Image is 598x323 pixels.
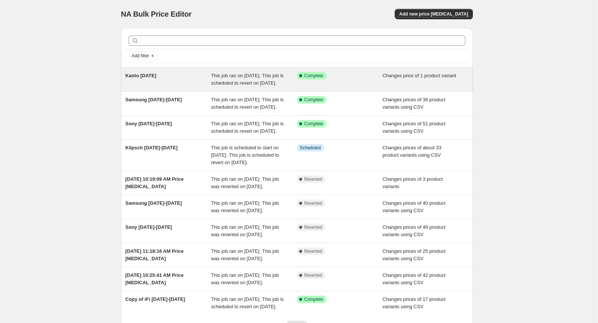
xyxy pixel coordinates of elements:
button: Add filter [128,51,158,60]
span: [DATE] 10:19:09 AM Price [MEDICAL_DATA] [126,176,184,189]
span: Scheduled [300,145,321,151]
span: [DATE] 11:18:16 AM Price [MEDICAL_DATA] [126,248,184,261]
span: This job ran on [DATE]. This job was reverted on [DATE]. [211,200,279,213]
span: Complete [304,73,323,79]
span: Reverted [304,200,323,206]
span: This job ran on [DATE]. This job was reverted on [DATE]. [211,248,279,261]
span: This job is scheduled to start on [DATE]. This job is scheduled to revert on [DATE]. [211,145,279,165]
span: Changes prices of about 33 product variants using CSV [382,145,441,158]
span: Changes price of 1 product variant [382,73,456,78]
span: Complete [304,296,323,302]
span: This job ran on [DATE]. This job is scheduled to revert on [DATE]. [211,296,284,309]
span: This job ran on [DATE]. This job was reverted on [DATE]. [211,176,279,189]
span: Copy of iFi [DATE]-[DATE] [126,296,185,302]
span: Changes prices of 42 product variants using CSV [382,272,445,285]
span: Reverted [304,248,323,254]
span: Reverted [304,224,323,230]
span: Kanto [DATE] [126,73,157,78]
span: Samsung [DATE]-[DATE] [126,200,182,206]
span: Klipsch [DATE]-[DATE] [126,145,178,150]
span: Changes prices of 38 product variants using CSV [382,97,445,110]
span: Changes prices of 51 product variants using CSV [382,121,445,134]
span: Add new price [MEDICAL_DATA] [399,11,468,17]
span: Changes prices of 25 product variants using CSV [382,248,445,261]
span: Changes prices of 3 product variants [382,176,443,189]
span: This job ran on [DATE]. This job is scheduled to revert on [DATE]. [211,73,284,86]
span: Changes prices of 40 product variants using CSV [382,200,445,213]
span: This job ran on [DATE]. This job was reverted on [DATE]. [211,224,279,237]
span: Changes prices of 49 product variants using CSV [382,224,445,237]
span: Add filter [132,53,149,59]
span: This job ran on [DATE]. This job is scheduled to revert on [DATE]. [211,121,284,134]
span: Sony [DATE]-[DATE] [126,224,172,230]
button: Add new price [MEDICAL_DATA] [395,9,472,19]
span: This job ran on [DATE]. This job was reverted on [DATE]. [211,272,279,285]
span: NA Bulk Price Editor [121,10,192,18]
span: Complete [304,97,323,103]
span: Complete [304,121,323,127]
span: [DATE] 10:25:41 AM Price [MEDICAL_DATA] [126,272,184,285]
span: Samsung [DATE]-[DATE] [126,97,182,102]
span: Changes prices of 17 product variants using CSV [382,296,445,309]
span: Sony [DATE]-[DATE] [126,121,172,126]
span: This job ran on [DATE]. This job is scheduled to revert on [DATE]. [211,97,284,110]
span: Reverted [304,176,323,182]
span: Reverted [304,272,323,278]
